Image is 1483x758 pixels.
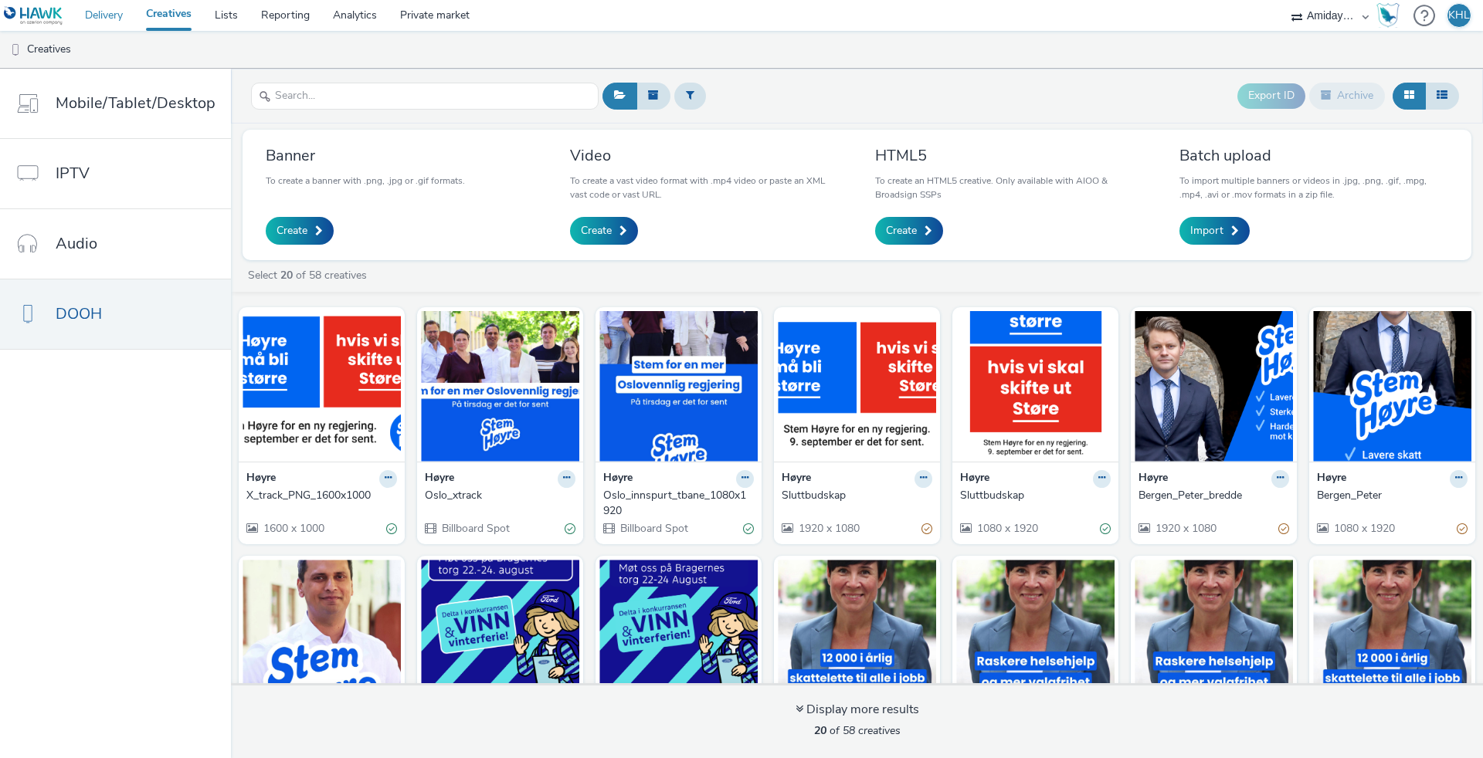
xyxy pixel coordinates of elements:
[56,162,90,184] span: IPTV
[619,521,688,536] span: Billboard Spot
[1139,470,1168,488] strong: Høyre
[425,470,454,488] strong: Høyre
[1317,488,1468,503] a: Bergen_Peter
[56,92,215,114] span: Mobile/Tablet/Desktop
[421,560,579,710] img: Elvestivalen_ny visual
[4,6,63,25] img: undefined Logo
[1425,83,1459,109] button: Table
[440,521,510,536] span: Billboard Spot
[875,217,943,245] a: Create
[1135,311,1293,462] img: Bergen_Peter_bredde visual
[1376,3,1400,28] img: Hawk Academy
[886,223,917,239] span: Create
[778,311,936,462] img: Sluttbudskap visual
[56,303,102,325] span: DOOH
[1448,4,1470,27] div: KHL
[246,470,276,488] strong: Høyre
[782,488,932,503] a: Sluttbudskap
[280,268,293,283] strong: 20
[1139,488,1283,503] div: Bergen_Peter_bredde
[243,311,401,462] img: X_track_PNG_1600x1000 visual
[1179,145,1448,166] h3: Batch upload
[1317,470,1346,488] strong: Høyre
[960,488,1111,503] a: Sluttbudskap
[246,488,397,503] a: X_track_PNG_1600x1000
[875,174,1144,201] p: To create an HTML5 creative. Only available with AIOO & Broadsign SSPs
[570,145,839,166] h3: Video
[581,223,612,239] span: Create
[425,488,569,503] div: Oslo_xtrack
[956,560,1115,710] img: boler visual
[797,521,860,536] span: 1920 x 1080
[565,520,575,536] div: Valid
[386,520,397,536] div: Valid
[246,268,373,283] a: Select of 58 creatives
[603,488,748,519] div: Oslo_innspurt_tbane_1080x1920
[1309,83,1385,109] button: Archive
[1139,488,1289,503] a: Bergen_Peter_bredde
[875,145,1144,166] h3: HTML5
[814,723,826,738] strong: 20
[603,470,633,488] strong: Høyre
[814,723,901,738] span: of 58 creatives
[743,520,754,536] div: Valid
[960,470,989,488] strong: Høyre
[599,311,758,462] img: Oslo_innspurt_tbane_1080x1920 visual
[570,217,638,245] a: Create
[796,701,919,719] div: Display more results
[1100,520,1111,536] div: Valid
[262,521,324,536] span: 1600 x 1000
[960,488,1105,503] div: Sluttbudskap
[8,42,23,58] img: dooh
[243,560,401,710] img: Oslo_Hoyre_Manglerud visual
[1237,83,1305,108] button: Export ID
[251,83,599,110] input: Search...
[1313,560,1471,710] img: grorud_sandaker visual
[1135,560,1293,710] img: cc_vinderen visual
[782,470,811,488] strong: Høyre
[56,232,97,255] span: Audio
[266,217,334,245] a: Create
[976,521,1038,536] span: 1080 x 1920
[570,174,839,201] p: To create a vast video format with .mp4 video or paste an XML vast code or vast URL.
[599,560,758,710] img: Elvefestivalen visual
[1278,520,1289,536] div: Partially valid
[1154,521,1217,536] span: 1920 x 1080
[1376,3,1406,28] a: Hawk Academy
[1457,520,1468,536] div: Partially valid
[246,488,391,503] div: X_track_PNG_1600x1000
[1190,223,1223,239] span: Import
[778,560,936,710] img: Bryn visual
[266,174,465,188] p: To create a banner with .png, .jpg or .gif formats.
[956,311,1115,462] img: Sluttbudskap visual
[1317,488,1461,503] div: Bergen_Peter
[421,311,579,462] img: Oslo_xtrack visual
[603,488,754,519] a: Oslo_innspurt_tbane_1080x1920
[425,488,575,503] a: Oslo_xtrack
[1332,521,1395,536] span: 1080 x 1920
[1179,174,1448,201] p: To import multiple banners or videos in .jpg, .png, .gif, .mpg, .mp4, .avi or .mov formats in a z...
[921,520,932,536] div: Partially valid
[1313,311,1471,462] img: Bergen_Peter visual
[782,488,926,503] div: Sluttbudskap
[1179,217,1250,245] a: Import
[1393,83,1426,109] button: Grid
[277,223,307,239] span: Create
[266,145,465,166] h3: Banner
